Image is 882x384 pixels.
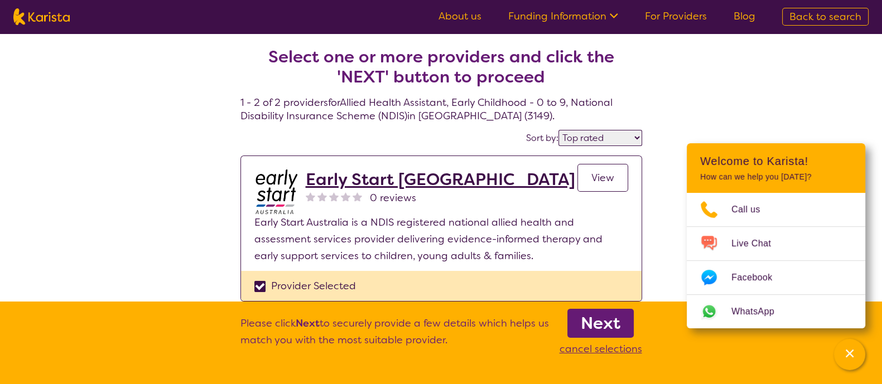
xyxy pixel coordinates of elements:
[306,192,315,201] img: nonereviewstar
[353,192,362,201] img: nonereviewstar
[296,317,320,330] b: Next
[567,309,634,338] a: Next
[782,8,869,26] a: Back to search
[645,9,707,23] a: For Providers
[687,295,865,328] a: Web link opens in a new tab.
[834,339,865,370] button: Channel Menu
[700,172,852,182] p: How can we help you [DATE]?
[591,171,614,184] span: View
[306,169,575,189] a: Early Start [GEOGRAPHIC_DATA]
[731,235,784,252] span: Live Chat
[341,192,350,201] img: nonereviewstar
[700,154,852,168] h2: Welcome to Karista!
[13,8,70,25] img: Karista logo
[254,214,628,264] p: Early Start Australia is a NDIS registered national allied health and assessment services provide...
[508,9,618,23] a: Funding Information
[240,20,642,123] h4: 1 - 2 of 2 providers for Allied Health Assistant , Early Childhood - 0 to 9 , National Disability...
[254,47,629,87] h2: Select one or more providers and click the 'NEXT' button to proceed
[577,164,628,192] a: View
[526,132,558,144] label: Sort by:
[687,193,865,328] ul: Choose channel
[731,303,788,320] span: WhatsApp
[560,341,642,357] p: cancel selections
[581,312,620,334] b: Next
[687,143,865,328] div: Channel Menu
[329,192,339,201] img: nonereviewstar
[240,315,549,357] p: Please click to securely provide a few details which helps us match you with the most suitable pr...
[734,9,755,23] a: Blog
[254,169,299,214] img: bdpoyytkvdhmeftzccod.jpg
[731,269,785,286] span: Facebook
[370,189,416,206] span: 0 reviews
[317,192,327,201] img: nonereviewstar
[789,10,861,23] span: Back to search
[438,9,481,23] a: About us
[731,201,774,218] span: Call us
